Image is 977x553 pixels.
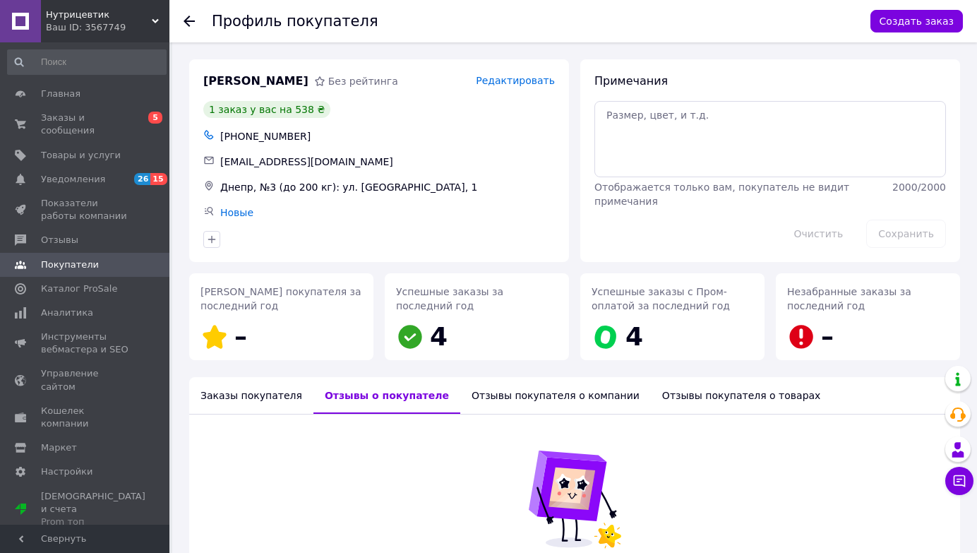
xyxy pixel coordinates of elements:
[41,283,117,295] span: Каталог ProSale
[148,112,162,124] span: 5
[892,182,946,193] span: 2000 / 2000
[41,234,78,246] span: Отзывы
[7,49,167,75] input: Поиск
[476,75,555,86] span: Редактировать
[217,177,558,197] div: Днепр, №3 (до 200 кг): ул. [GEOGRAPHIC_DATA], 1
[200,286,361,311] span: [PERSON_NAME] покупателя за последний год
[41,173,105,186] span: Уведомления
[313,377,460,414] div: Отзывы о покупателе
[41,405,131,430] span: Кошелек компании
[150,173,167,185] span: 15
[41,149,121,162] span: Товары и услуги
[41,88,80,100] span: Главная
[189,377,313,414] div: Заказы покупателя
[41,441,77,454] span: Маркет
[46,8,152,21] span: Нутрицевтик
[430,322,448,351] span: 4
[594,182,849,207] span: Отображается только вам, покупатель не видит примечания
[41,331,131,356] span: Инструменты вебмастера и SEO
[594,74,668,88] span: Примечания
[41,307,93,319] span: Аналитика
[41,258,99,271] span: Покупатели
[460,377,651,414] div: Отзывы покупателя о компании
[41,465,92,478] span: Настройки
[945,467,973,495] button: Чат с покупателем
[203,73,308,90] span: [PERSON_NAME]
[220,207,253,218] a: Новые
[41,490,145,529] span: [DEMOGRAPHIC_DATA] и счета
[234,322,247,351] span: –
[184,14,195,28] div: Вернуться назад
[651,377,832,414] div: Отзывы покупателя о товарах
[217,126,558,146] div: [PHONE_NUMBER]
[821,322,834,351] span: –
[203,101,330,118] div: 1 заказ у вас на 538 ₴
[787,286,911,311] span: Незабранные заказы за последний год
[41,516,145,528] div: Prom топ
[41,367,131,393] span: Управление сайтом
[212,13,378,30] h1: Профиль покупателя
[328,76,398,87] span: Без рейтинга
[41,197,131,222] span: Показатели работы компании
[870,10,963,32] button: Создать заказ
[41,112,131,137] span: Заказы и сообщения
[134,173,150,185] span: 26
[46,21,169,34] div: Ваш ID: 3567749
[220,156,393,167] span: [EMAIL_ADDRESS][DOMAIN_NAME]
[396,286,503,311] span: Успешные заказы за последний год
[625,322,643,351] span: 4
[592,286,730,311] span: Успешные заказы с Пром-оплатой за последний год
